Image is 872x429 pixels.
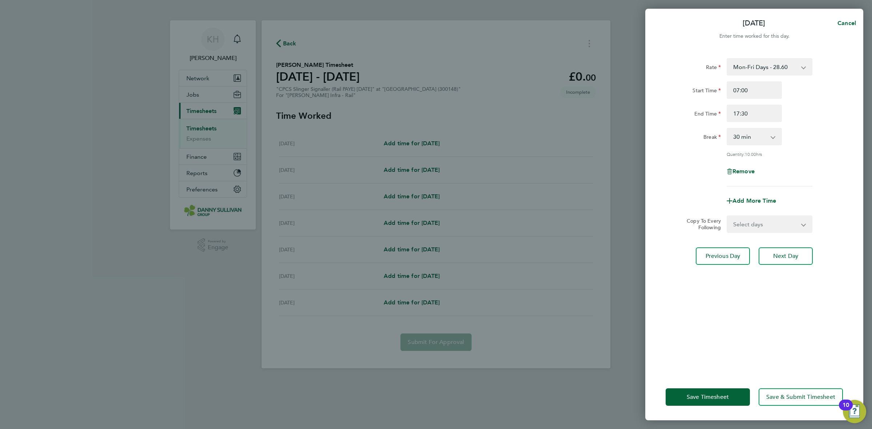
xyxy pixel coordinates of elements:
button: Cancel [826,16,863,31]
span: 10.00 [745,151,756,157]
div: 10 [843,405,849,414]
button: Save Timesheet [666,388,750,406]
label: Copy To Every Following [681,218,721,231]
span: Save & Submit Timesheet [766,393,835,401]
span: Remove [732,168,755,175]
button: Save & Submit Timesheet [759,388,843,406]
button: Open Resource Center, 10 new notifications [843,400,866,423]
span: Previous Day [706,252,740,260]
span: Next Day [773,252,798,260]
input: E.g. 18:00 [727,105,782,122]
label: Rate [706,64,721,73]
label: Start Time [693,87,721,96]
button: Next Day [759,247,813,265]
label: Break [703,134,721,142]
button: Remove [727,169,755,174]
span: Add More Time [732,197,776,204]
div: Enter time worked for this day. [645,32,863,41]
label: End Time [694,110,721,119]
p: [DATE] [743,18,765,28]
div: Quantity: hrs [727,151,812,157]
button: Previous Day [696,247,750,265]
span: Cancel [835,20,856,27]
button: Add More Time [727,198,776,204]
span: Save Timesheet [687,393,729,401]
input: E.g. 08:00 [727,81,782,99]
